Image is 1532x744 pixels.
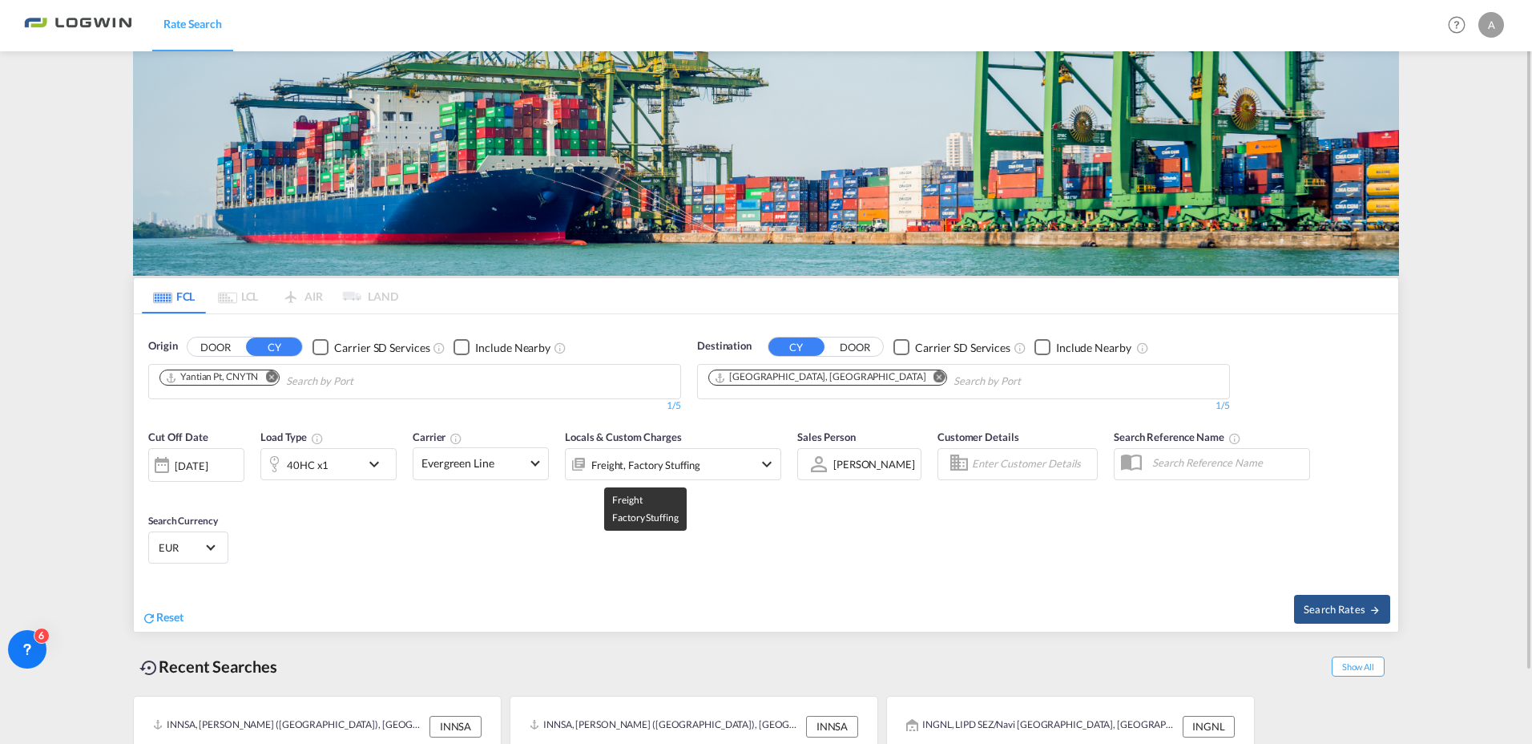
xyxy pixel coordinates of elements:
[156,610,183,624] span: Reset
[565,448,781,480] div: Freight Factory Stuffingicon-chevron-down
[1294,595,1390,624] button: Search Ratesicon-arrow-right
[165,370,261,384] div: Press delete to remove this chip.
[157,536,220,559] md-select: Select Currency: € EUREuro
[714,370,929,384] div: Press delete to remove this chip.
[454,338,550,355] md-checkbox: Checkbox No Ink
[1443,11,1470,38] span: Help
[133,649,284,685] div: Recent Searches
[187,338,244,357] button: DOOR
[163,17,222,30] span: Rate Search
[714,370,925,384] div: Hamburg, DEHAM
[1228,432,1241,445] md-icon: Your search will be saved by the below given name
[937,431,1018,443] span: Customer Details
[365,455,392,474] md-icon: icon-chevron-down
[806,716,858,737] div: INNSA
[286,369,438,394] input: Chips input.
[706,365,1112,394] md-chips-wrap: Chips container. Use arrow keys to select chips.
[475,340,550,356] div: Include Nearby
[312,338,429,355] md-checkbox: Checkbox No Ink
[142,611,156,625] md-icon: icon-refresh
[797,431,856,443] span: Sales Person
[1136,342,1149,354] md-icon: Unchecked: Ignores neighbouring ports when fetching rates.Checked : Includes neighbouring ports w...
[148,399,681,413] div: 1/5
[1183,716,1235,737] div: INGNL
[429,716,482,737] div: INNSA
[554,342,566,354] md-icon: Unchecked: Ignores neighbouring ports when fetching rates.Checked : Includes neighbouring ports w...
[591,454,700,476] div: Freight Factory Stuffing
[530,716,802,737] div: INNSA, Jawaharlal Nehru (Nhava Sheva), India, Indian Subcontinent, Asia Pacific
[1144,451,1309,475] input: Search Reference Name
[433,342,445,354] md-icon: Unchecked: Search for CY (Container Yard) services for all selected carriers.Checked : Search for...
[915,340,1010,356] div: Carrier SD Services
[148,431,208,443] span: Cut Off Date
[334,340,429,356] div: Carrier SD Services
[246,338,302,356] button: CY
[697,338,752,354] span: Destination
[832,452,917,475] md-select: Sales Person: Annegret Trautmann
[1443,11,1478,40] div: Help
[142,278,206,313] md-tab-item: FCL
[1014,342,1026,354] md-icon: Unchecked: Search for CY (Container Yard) services for all selected carriers.Checked : Search for...
[311,432,324,445] md-icon: icon-information-outline
[1478,12,1504,38] div: A
[157,365,445,394] md-chips-wrap: Chips container. Use arrow keys to select chips.
[148,515,218,527] span: Search Currency
[142,609,183,627] div: icon-refreshReset
[260,431,324,443] span: Load Type
[165,370,258,384] div: Yantian Pt, CNYTN
[260,448,397,480] div: 40HC x1icon-chevron-down
[139,658,159,677] md-icon: icon-backup-restore
[413,431,462,443] span: Carrier
[827,338,883,357] button: DOOR
[922,370,946,386] button: Remove
[148,338,177,354] span: Origin
[833,458,915,471] div: [PERSON_NAME]
[953,369,1106,394] input: Chips input.
[153,716,425,737] div: INNSA, Jawaharlal Nehru (Nhava Sheva), India, Indian Subcontinent, Asia Pacific
[1304,603,1381,616] span: Search Rates
[24,7,132,43] img: bc73a0e0d8c111efacd525e4c8ad7d32.png
[450,432,462,445] md-icon: The selected Trucker/Carrierwill be displayed in the rate results If the rates are from another f...
[1034,338,1131,355] md-checkbox: Checkbox No Ink
[565,431,682,443] span: Locals & Custom Charges
[255,370,279,386] button: Remove
[893,338,1010,355] md-checkbox: Checkbox No Ink
[1056,340,1131,356] div: Include Nearby
[133,20,1399,276] img: bild-fuer-ratentool.png
[768,338,824,356] button: CY
[1332,657,1385,677] span: Show All
[175,459,208,473] div: [DATE]
[421,455,526,471] span: Evergreen Line
[972,452,1092,476] input: Enter Customer Details
[148,448,244,482] div: [DATE]
[1114,431,1241,443] span: Search Reference Name
[906,716,1179,737] div: INGNL, LIPD SEZ/Navi Mumbai, MH, India, Indian Subcontinent, Asia Pacific
[159,540,204,555] span: EUR
[287,454,329,476] div: 40HC x1
[697,399,1230,413] div: 1/5
[612,494,678,524] span: Freight Factory Stuffing
[1369,604,1381,616] md-icon: icon-arrow-right
[142,278,398,313] md-pagination-wrapper: Use the left and right arrow keys to navigate between tabs
[148,479,160,501] md-datepicker: Select
[134,314,1398,631] div: OriginDOOR CY Checkbox No InkUnchecked: Search for CY (Container Yard) services for all selected ...
[757,455,776,474] md-icon: icon-chevron-down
